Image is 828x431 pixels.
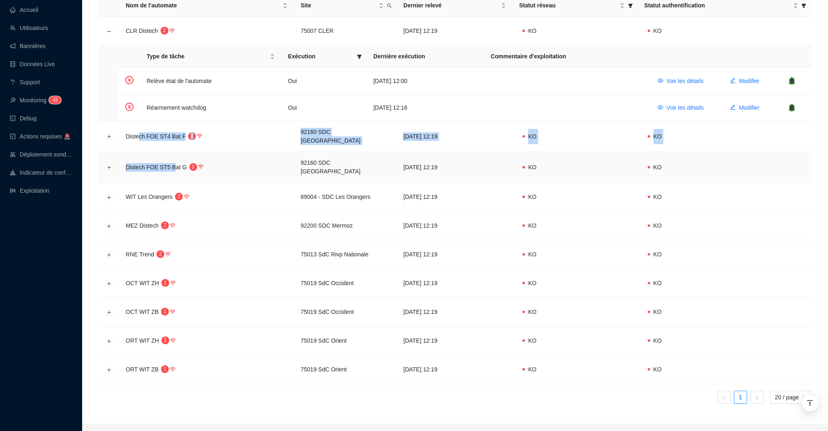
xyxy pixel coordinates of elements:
[301,366,347,373] span: 75019 SdC Orient
[163,366,166,372] span: 1
[528,366,536,373] span: KO
[357,54,362,59] span: filter
[126,133,186,140] span: Distech FOE ST4 Bat F
[653,280,662,286] span: KO
[301,159,361,175] span: 92160 SDC [GEOGRAPHIC_DATA]
[739,104,759,112] span: Modifier
[10,43,46,49] a: notificationBannières
[718,391,731,404] button: left
[161,308,169,316] sup: 1
[288,78,297,84] span: Oui
[301,129,361,144] span: 92160 SDC [GEOGRAPHIC_DATA]
[718,391,731,404] li: Page précédente
[801,3,806,8] span: filter
[191,133,193,139] span: 2
[653,222,662,229] span: KO
[106,251,113,258] button: Développer la ligne
[528,28,536,34] span: KO
[301,222,353,229] span: 92200 SDC Mermoz
[397,121,513,152] td: [DATE] 12:19
[355,51,363,62] span: filter
[397,212,513,240] td: [DATE] 12:19
[165,251,171,257] span: wifi
[658,104,663,110] span: eye
[750,391,764,404] li: Page suivante
[653,133,662,140] span: KO
[519,1,618,10] span: Statut réseau
[140,68,281,94] td: Relève état de l'automate
[734,391,747,404] li: 1
[161,337,169,344] sup: 1
[170,223,175,228] span: wifi
[169,28,175,34] span: wifi
[126,164,187,171] span: Distech FOE ST5 Bat G
[106,280,113,287] button: Développer la ligne
[106,164,113,171] button: Développer la ligne
[10,97,59,104] a: monitorMonitoring42
[653,251,662,258] span: KO
[156,250,164,258] sup: 2
[10,151,72,158] a: clusterDéploiement sondes
[775,391,806,403] span: 20 / page
[175,193,183,201] sup: 2
[301,251,368,258] span: 75013 SdC Rivp Nationale
[126,251,154,258] span: RNE Trend
[159,251,162,257] span: 2
[126,309,159,315] span: OCT WIT ZB
[301,1,377,10] span: Site
[126,28,158,34] span: CLR Distech
[667,104,704,112] span: Voir les détails
[106,366,113,373] button: Développer la ligne
[161,27,168,35] sup: 2
[806,399,814,407] span: vertical-align-top
[106,309,113,316] button: Développer la ligne
[653,164,662,171] span: KO
[528,133,536,140] span: KO
[367,94,484,121] td: [DATE] 12:16
[163,28,166,33] span: 2
[723,74,766,88] button: Modifier
[106,194,113,201] button: Développer la ligne
[528,337,536,344] span: KO
[188,132,196,140] sup: 2
[653,194,662,200] span: KO
[140,46,281,68] th: Type de tâche
[397,183,513,212] td: [DATE] 12:19
[301,337,347,344] span: 75019 SdC Orient
[163,222,166,228] span: 2
[653,366,662,373] span: KO
[10,61,55,67] a: databaseDonnées Live
[788,77,796,85] span: bell
[197,133,202,139] span: wifi
[387,3,392,8] span: search
[126,194,172,200] span: WIT Les Orangers
[653,337,662,344] span: KO
[403,1,499,10] span: Dernier relevé
[484,46,644,68] th: Commentaire d'exploitation
[126,222,159,229] span: MEZ Distech
[20,133,71,140] span: Actions requises 🚨
[730,104,736,110] span: edit
[651,101,710,114] button: Voir les détails
[628,3,633,8] span: filter
[161,221,169,229] sup: 2
[658,78,663,83] span: eye
[397,269,513,298] td: [DATE] 12:19
[106,28,113,35] button: Réduire la ligne
[10,7,38,13] a: homeAccueil
[397,240,513,269] td: [DATE] 12:19
[10,115,37,122] a: codeDebug
[754,395,759,400] span: right
[126,366,159,373] span: ORT WIT ZB
[55,97,58,103] span: 2
[528,194,536,200] span: KO
[651,74,710,88] button: Voir les détails
[189,163,197,171] sup: 2
[52,97,55,103] span: 4
[170,366,175,372] span: wifi
[723,101,766,114] button: Modifier
[528,251,536,258] span: KO
[126,1,281,10] span: Nom de l'automate
[10,187,49,194] a: slidersExploitation
[184,194,189,200] span: wifi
